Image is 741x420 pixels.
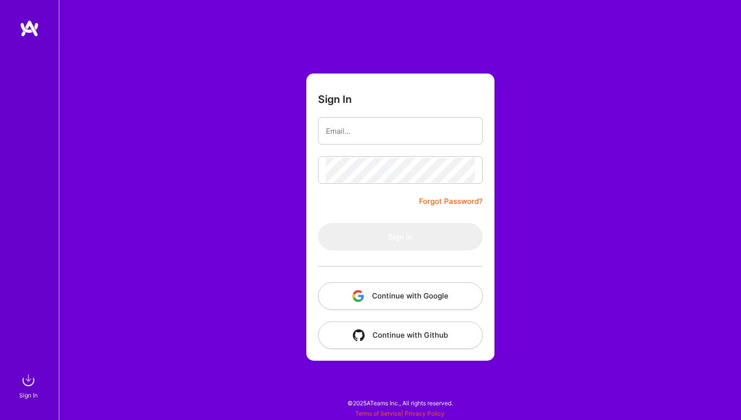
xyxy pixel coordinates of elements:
[318,282,483,310] button: Continue with Google
[19,390,38,400] div: Sign In
[353,329,365,341] img: icon
[355,410,445,417] span: |
[419,196,483,207] a: Forgot Password?
[326,119,475,144] input: Email...
[355,410,401,417] a: Terms of Service
[19,371,38,390] img: sign in
[318,223,483,250] button: Sign In
[405,410,445,417] a: Privacy Policy
[318,321,483,349] button: Continue with Github
[352,290,364,302] img: icon
[21,371,38,400] a: sign inSign In
[318,93,352,105] h3: Sign In
[59,391,741,415] div: © 2025 ATeams Inc., All rights reserved.
[20,20,39,37] img: logo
